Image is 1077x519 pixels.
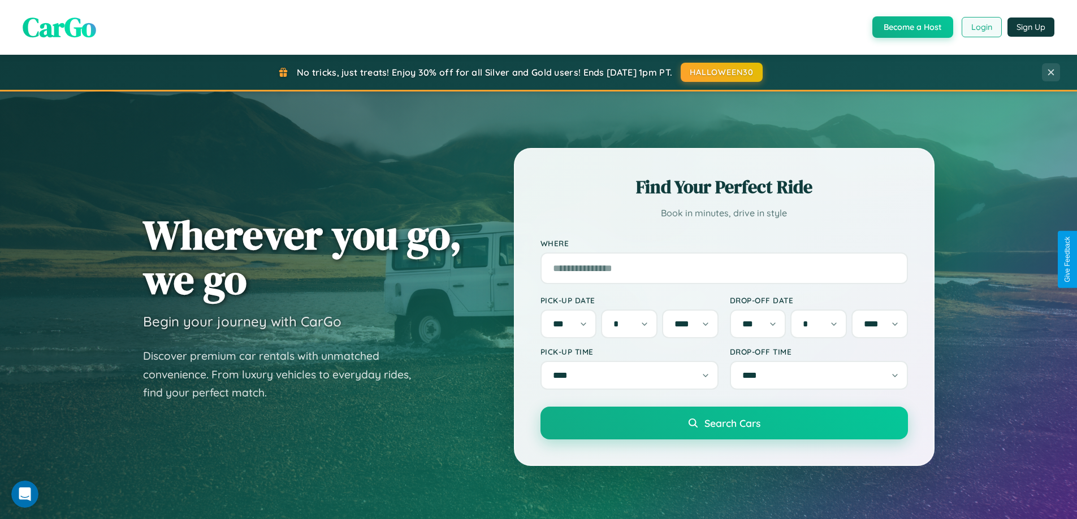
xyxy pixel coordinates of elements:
[540,347,719,356] label: Pick-up Time
[23,8,96,46] span: CarGo
[1007,18,1054,37] button: Sign Up
[962,17,1002,37] button: Login
[730,295,908,305] label: Drop-off Date
[143,212,462,302] h1: Wherever you go, we go
[540,238,908,248] label: Where
[11,481,38,508] iframe: Intercom live chat
[143,313,341,330] h3: Begin your journey with CarGo
[143,347,426,402] p: Discover premium car rentals with unmatched convenience. From luxury vehicles to everyday rides, ...
[681,63,763,82] button: HALLOWEEN30
[872,16,953,38] button: Become a Host
[297,67,672,78] span: No tricks, just treats! Enjoy 30% off for all Silver and Gold users! Ends [DATE] 1pm PT.
[540,205,908,221] p: Book in minutes, drive in style
[540,175,908,199] h2: Find Your Perfect Ride
[704,417,760,429] span: Search Cars
[730,347,908,356] label: Drop-off Time
[1063,237,1071,282] div: Give Feedback
[540,407,908,439] button: Search Cars
[540,295,719,305] label: Pick-up Date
